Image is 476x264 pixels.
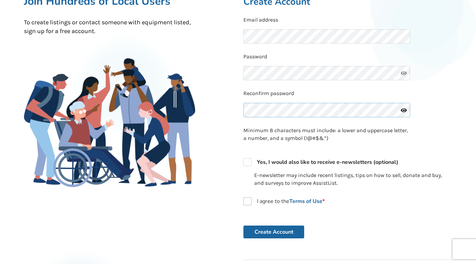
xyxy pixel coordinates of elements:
[289,198,325,205] a: Terms of Use*
[24,18,195,35] p: To create listings or contact someone with equipment listed, sign up for a free account.
[243,16,452,24] p: Email address
[243,90,452,97] p: Reconfirm password
[24,58,195,187] img: Family Gathering
[243,226,304,238] button: Create Account
[257,158,398,166] strong: Yes, I would also like to receive e-newsletters (optional)
[254,172,452,187] p: E-newsletter may include recent listings, tips on how to sell, donate and buy, and surveys to imp...
[243,197,325,205] label: I agree to the
[243,53,452,61] p: Password
[243,127,410,142] p: Minimum 8 characters must include: a lower and uppercase letter, a number, and a symbol (!@#$&*)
